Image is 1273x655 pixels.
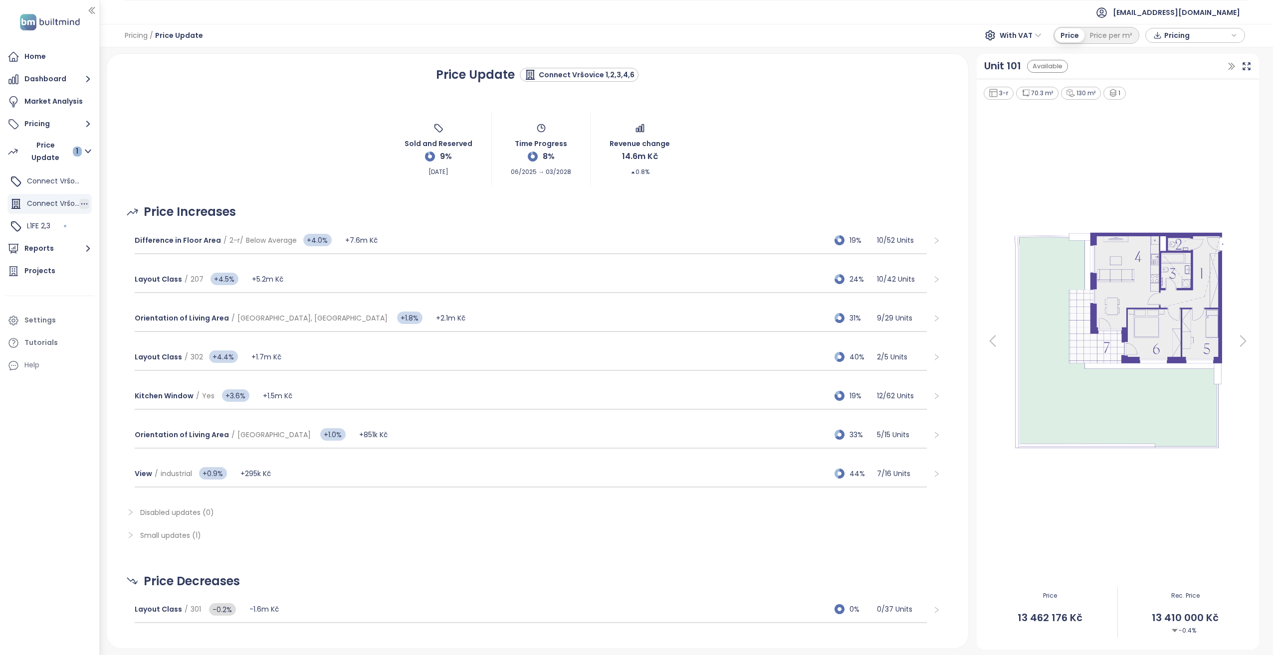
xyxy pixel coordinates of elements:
span: Small updates (1) [140,530,201,540]
span: 06/2025 → 03/2028 [511,163,571,177]
div: Connect Vršovice 1,2,3,4,6 [539,70,635,80]
span: +7.6m Kč [345,235,378,245]
span: 207 [191,274,204,284]
span: +4.5% [211,273,238,285]
span: Layout Class [135,274,182,284]
div: Projects [24,265,55,277]
span: +2.1m Kč [436,313,465,323]
span: [EMAIL_ADDRESS][DOMAIN_NAME] [1113,0,1240,24]
span: Pricing [125,26,148,44]
span: +1.0% [320,428,346,441]
span: 0.8% [631,163,649,177]
span: 31% [849,313,871,324]
a: Unit 101 [984,58,1021,74]
p: 7 / 16 Units [877,468,927,479]
div: Connect Vršovice 1,2,3,4,6 [7,194,92,214]
span: Price Increases [144,202,236,221]
div: L1FE 2,3 [7,216,92,236]
div: Price per m² [1084,28,1138,42]
div: Settings [24,314,56,327]
span: Disabled updates (0) [140,507,214,517]
div: Connect Vršovice 5,7,8,9 [7,171,92,191]
span: Price [983,591,1117,601]
span: 8% [543,150,555,163]
div: Help [24,359,39,371]
span: right [933,315,940,322]
span: 2-r [229,235,240,245]
span: / [185,274,188,284]
p: 5 / 15 Units [877,429,927,440]
span: Orientation of Living Area [135,313,229,323]
span: [DATE] [428,163,448,177]
div: Price [1055,28,1084,42]
div: Home [24,50,46,63]
span: L1FE 2,3 [27,221,50,231]
span: Connect Vršovice 5,7,8,9 [27,176,113,186]
span: / [185,604,188,614]
h1: Price Update [436,66,515,84]
span: / [155,469,158,479]
span: 302 [191,352,203,362]
span: 19% [849,390,871,401]
span: / [223,235,227,245]
div: Tutorials [24,336,58,349]
span: +4.4% [209,350,238,363]
span: 0% [849,604,871,615]
div: Help [5,355,94,375]
span: [GEOGRAPHIC_DATA], [GEOGRAPHIC_DATA] [237,313,388,323]
img: Floor plan [1001,229,1234,453]
p: 12 / 62 Units [877,390,927,401]
span: right [127,508,134,516]
span: +295k Kč [240,469,271,479]
span: right [933,431,940,439]
a: Tutorials [5,333,94,353]
div: 3-r [984,87,1014,100]
span: Layout Class [135,352,182,362]
span: right [933,392,940,400]
span: Sold and Reserved [405,133,472,149]
span: right [933,606,940,614]
button: Dashboard [5,69,94,89]
p: 0 / 37 Units [877,604,927,615]
div: 1 [73,147,82,157]
span: / [196,391,200,401]
span: 13 462 176 Kč [983,610,1117,626]
span: [GEOGRAPHIC_DATA] [237,430,311,440]
span: +0.9% [199,467,227,480]
span: Price Update [155,26,203,44]
span: 33% [849,429,871,440]
p: 9 / 29 Units [877,313,927,324]
img: Decrease [1172,628,1178,634]
span: right [933,237,940,244]
button: Pricing [5,114,94,134]
p: 10 / 42 Units [877,274,927,285]
span: 13 410 000 Kč [1118,610,1253,626]
span: View [135,469,152,479]
span: 19% [849,235,871,246]
div: Available [1027,60,1068,73]
div: 1 [1103,87,1126,100]
span: right [933,276,940,283]
span: caret-up [631,170,636,175]
span: 301 [191,604,201,614]
span: 14.6m Kč [622,150,658,163]
span: Below Average [246,235,297,245]
span: / [231,313,235,323]
div: Market Analysis [24,95,83,108]
span: Time Progress [515,133,567,149]
span: +1.7m Kč [251,352,281,362]
span: Pricing [1164,28,1229,43]
span: 44% [849,468,871,479]
span: -0.4% [1172,626,1196,636]
div: 130 m² [1061,87,1101,100]
div: Price Update [23,139,82,164]
p: 2 / 5 Units [877,351,927,362]
span: +3.6% [222,389,249,402]
a: Projects [5,261,94,281]
span: right [933,470,940,478]
img: logo [17,12,83,32]
span: Price Decreases [144,572,240,591]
